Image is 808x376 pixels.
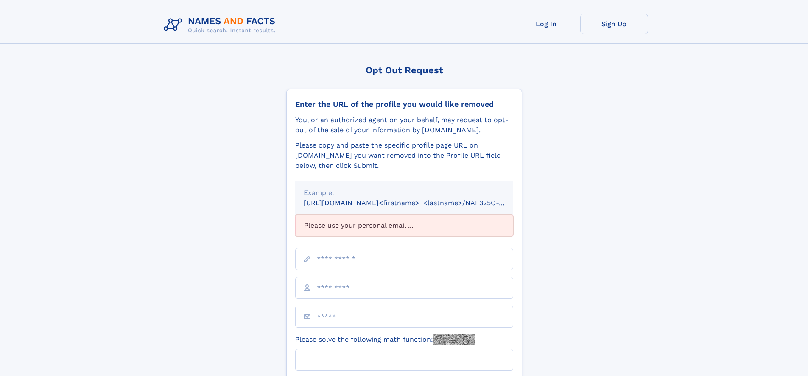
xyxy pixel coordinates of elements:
div: Example: [304,188,505,198]
a: Sign Up [580,14,648,34]
label: Please solve the following math function: [295,334,475,345]
div: You, or an authorized agent on your behalf, may request to opt-out of the sale of your informatio... [295,115,513,135]
div: Opt Out Request [286,65,522,75]
div: Enter the URL of the profile you would like removed [295,100,513,109]
div: Please use your personal email ... [295,215,513,236]
a: Log In [512,14,580,34]
small: [URL][DOMAIN_NAME]<firstname>_<lastname>/NAF325G-xxxxxxxx [304,199,529,207]
div: Please copy and paste the specific profile page URL on [DOMAIN_NAME] you want removed into the Pr... [295,140,513,171]
img: Logo Names and Facts [160,14,282,36]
